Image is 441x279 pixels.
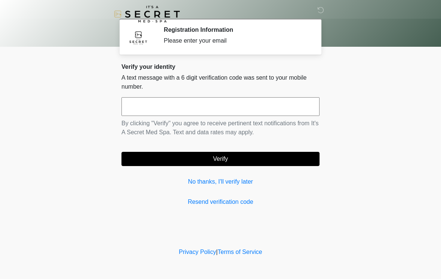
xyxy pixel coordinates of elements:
div: Please enter your email [164,36,308,45]
a: Terms of Service [218,249,262,255]
a: | [216,249,218,255]
button: Verify [121,152,320,166]
h2: Registration Information [164,26,308,33]
p: A text message with a 6 digit verification code was sent to your mobile number. [121,73,320,91]
img: It's A Secret Med Spa Logo [114,6,180,22]
a: No thanks, I'll verify later [121,177,320,186]
p: By clicking "Verify" you agree to receive pertinent text notifications from It's A Secret Med Spa... [121,119,320,137]
a: Privacy Policy [179,249,216,255]
img: Agent Avatar [127,26,149,49]
h2: Verify your identity [121,63,320,70]
a: Resend verification code [121,197,320,206]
